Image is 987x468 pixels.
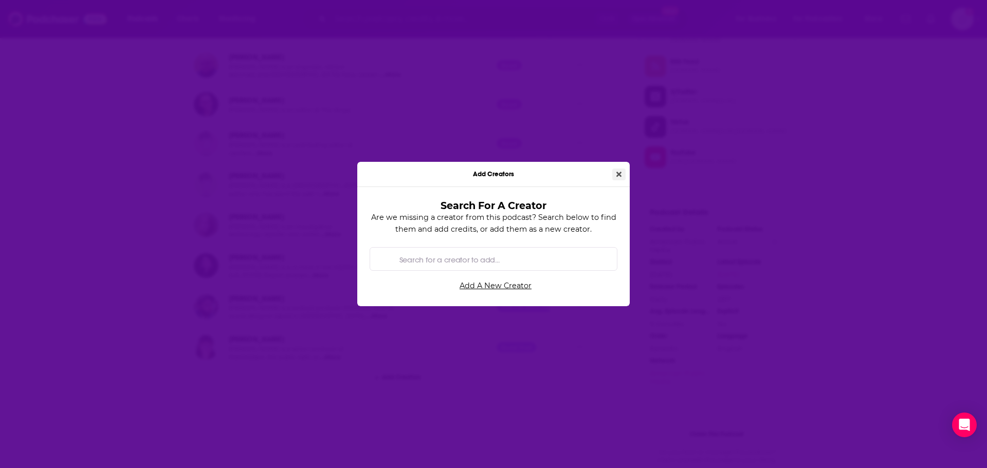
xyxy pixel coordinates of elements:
div: Search by entity type [370,247,617,271]
a: Add A New Creator [374,277,617,294]
p: Are we missing a creator from this podcast? Search below to find them and add credits, or add the... [370,212,617,235]
div: Open Intercom Messenger [952,413,977,437]
div: Add Creators [357,162,630,187]
h3: Search For A Creator [386,199,601,212]
button: Close [612,169,626,180]
input: Search for a creator to add... [395,248,609,271]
